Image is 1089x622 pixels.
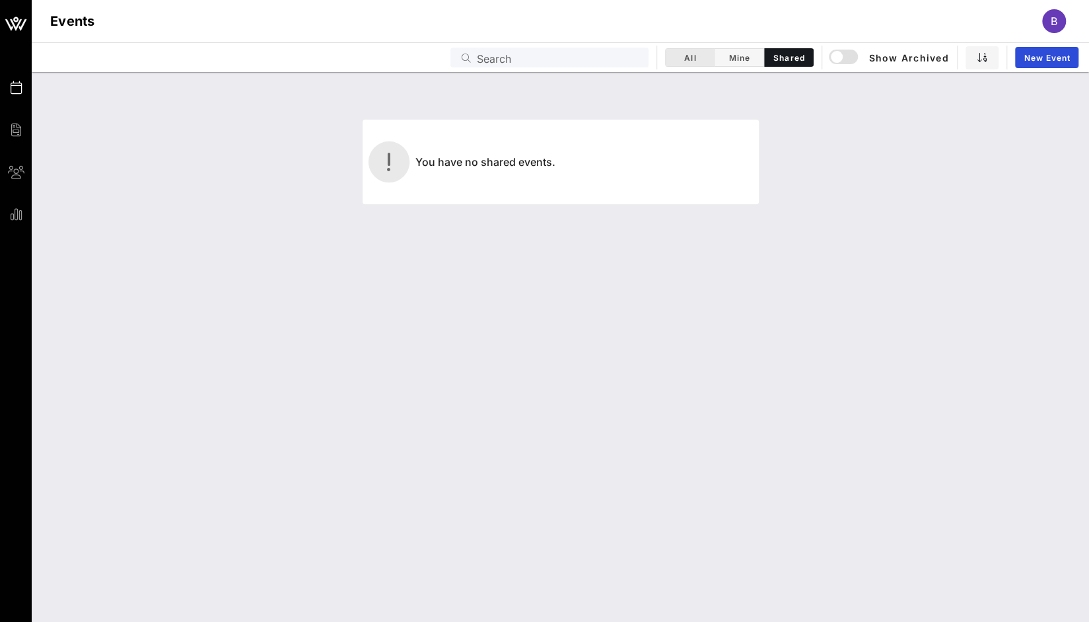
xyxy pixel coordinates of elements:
a: New Event [1015,47,1078,68]
h1: Events [50,11,95,32]
button: All [665,48,715,67]
span: New Event [1023,53,1071,63]
span: Mine [722,53,755,63]
button: Shared [764,48,814,67]
button: Show Archived [830,46,949,69]
button: Mine [715,48,764,67]
span: Show Archived [831,50,948,65]
span: You have no shared events. [415,155,555,169]
span: B [1051,15,1057,28]
div: B [1042,9,1066,33]
span: All [674,53,706,63]
span: Shared [772,53,805,63]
